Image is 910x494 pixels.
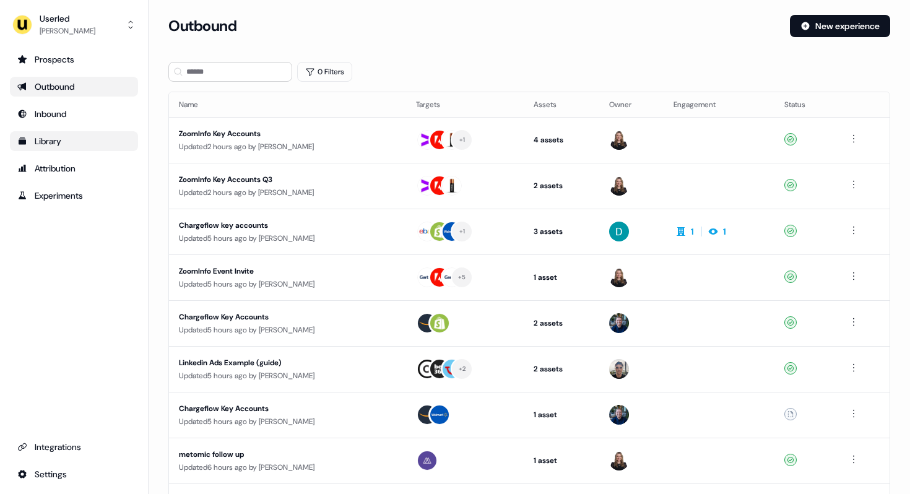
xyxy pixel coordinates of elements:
div: metomic follow up [179,448,396,461]
a: Go to Inbound [10,104,138,124]
a: Go to integrations [10,464,138,484]
div: Userled [40,12,95,25]
div: Library [17,135,131,147]
button: Userled[PERSON_NAME] [10,10,138,40]
img: Geneviève [609,451,629,470]
div: Updated 6 hours ago by [PERSON_NAME] [179,461,396,474]
a: Go to attribution [10,158,138,178]
div: Updated 2 hours ago by [PERSON_NAME] [179,186,396,199]
a: Go to outbound experience [10,77,138,97]
div: ZoomInfo Key Accounts [179,128,396,140]
div: 2 assets [534,363,589,375]
div: Updated 2 hours ago by [PERSON_NAME] [179,141,396,153]
div: + 2 [459,363,466,375]
div: + 1 [459,134,466,145]
th: Targets [406,92,523,117]
div: Chargeflow Key Accounts [179,402,396,415]
div: 1 [723,225,726,238]
div: Prospects [17,53,131,66]
div: Chargeflow Key Accounts [179,311,396,323]
div: Updated 5 hours ago by [PERSON_NAME] [179,278,396,290]
div: 2 assets [534,180,589,192]
div: Experiments [17,189,131,202]
div: Settings [17,468,131,480]
img: James [609,313,629,333]
div: 2 assets [534,317,589,329]
div: 4 assets [534,134,589,146]
div: [PERSON_NAME] [40,25,95,37]
img: James [609,405,629,425]
div: 1 asset [534,271,589,284]
img: David [609,222,629,241]
div: 1 [691,225,694,238]
div: ZoomInfo Event Invite [179,265,396,277]
th: Name [169,92,406,117]
a: Go to experiments [10,186,138,206]
a: Go to integrations [10,437,138,457]
div: Updated 5 hours ago by [PERSON_NAME] [179,370,396,382]
img: Ryan [609,359,629,379]
div: Updated 5 hours ago by [PERSON_NAME] [179,232,396,245]
div: Inbound [17,108,131,120]
th: Status [774,92,837,117]
button: 0 Filters [297,62,352,82]
img: Geneviève [609,130,629,150]
a: Go to prospects [10,50,138,69]
div: 1 asset [534,454,589,467]
img: Geneviève [609,267,629,287]
div: 3 assets [534,225,589,238]
th: Assets [524,92,599,117]
div: ZoomInfo Key Accounts Q3 [179,173,396,186]
div: + 1 [459,226,466,237]
div: Outbound [17,80,131,93]
h3: Outbound [168,17,236,35]
th: Engagement [664,92,774,117]
div: Integrations [17,441,131,453]
div: Updated 5 hours ago by [PERSON_NAME] [179,324,396,336]
div: Linkedin Ads Example (guide) [179,357,396,369]
button: New experience [790,15,890,37]
img: Geneviève [609,176,629,196]
div: Attribution [17,162,131,175]
div: 1 asset [534,409,589,421]
div: Chargeflow key accounts [179,219,396,232]
a: Go to templates [10,131,138,151]
th: Owner [599,92,664,117]
div: Updated 5 hours ago by [PERSON_NAME] [179,415,396,428]
div: + 5 [458,272,466,283]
